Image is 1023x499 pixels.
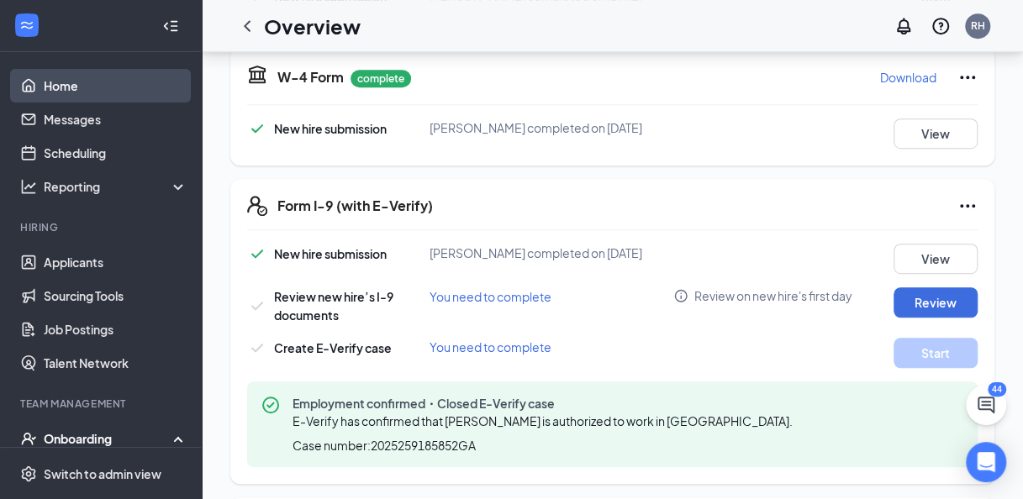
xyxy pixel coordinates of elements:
span: Employment confirmed・Closed E-Verify case [293,395,799,412]
span: You need to complete [430,289,551,304]
div: Switch to admin view [44,465,161,482]
h1: Overview [264,12,361,40]
svg: Checkmark [247,118,267,139]
button: ChatActive [966,385,1006,425]
a: Messages [44,102,187,136]
svg: Settings [20,465,37,482]
span: [PERSON_NAME] completed on [DATE] [430,120,642,135]
svg: Checkmark [247,296,267,316]
div: Onboarding [44,430,173,447]
svg: CheckmarkCircle [261,395,281,415]
svg: FormI9EVerifyIcon [247,196,267,216]
a: Scheduling [44,136,187,170]
span: [PERSON_NAME] completed on [DATE] [430,245,642,260]
svg: QuestionInfo [931,16,951,36]
p: Download [880,69,936,86]
svg: Collapse [162,18,179,34]
svg: TaxGovernmentIcon [247,64,267,84]
div: Team Management [20,397,184,411]
span: E-Verify has confirmed that [PERSON_NAME] is authorized to work in [GEOGRAPHIC_DATA]. [293,413,793,428]
span: New hire submission [274,246,387,261]
span: New hire submission [274,121,387,136]
span: Case number: 2025259185852GA [293,437,476,454]
a: Home [44,69,187,102]
div: 44 [988,382,1006,397]
div: RH [971,18,985,33]
svg: Checkmark [247,338,267,358]
svg: Checkmark [247,244,267,264]
div: Hiring [20,220,184,234]
a: Sourcing Tools [44,279,187,313]
svg: Analysis [20,178,37,195]
span: Create E-Verify case [274,340,392,355]
button: Review [894,287,978,318]
span: Review new hire’s I-9 documents [274,289,393,323]
h5: W-4 Form [277,68,344,87]
span: Review on new hire's first day [694,287,852,304]
button: View [894,118,978,149]
svg: Notifications [894,16,914,36]
a: Talent Network [44,346,187,380]
a: Applicants [44,245,187,279]
svg: Ellipses [957,67,978,87]
svg: UserCheck [20,430,37,447]
svg: Info [673,288,688,303]
a: Job Postings [44,313,187,346]
p: complete [351,70,411,87]
div: Open Intercom Messenger [966,442,1006,482]
div: Reporting [44,178,188,195]
svg: ChatActive [976,395,996,415]
button: Start [894,338,978,368]
svg: ChevronLeft [237,16,257,36]
button: Download [879,64,937,91]
svg: Ellipses [957,196,978,216]
svg: WorkstreamLogo [18,17,35,34]
button: View [894,244,978,274]
h5: Form I-9 (with E-Verify) [277,197,433,215]
span: You need to complete [430,339,551,355]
